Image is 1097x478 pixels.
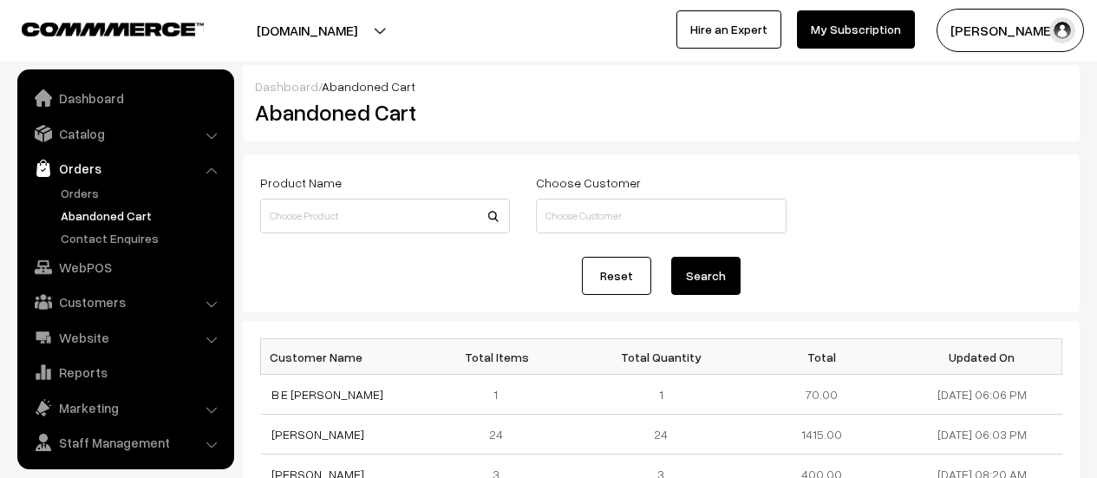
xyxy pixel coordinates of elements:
[322,79,415,94] span: Abandoned Cart
[22,286,228,318] a: Customers
[421,375,581,415] td: 1
[260,174,342,192] label: Product Name
[22,427,228,458] a: Staff Management
[255,79,318,94] a: Dashboard
[741,415,902,455] td: 1415.00
[56,229,228,247] a: Contact Enquires
[261,339,421,375] th: Customer Name
[56,184,228,202] a: Orders
[421,339,581,375] th: Total Items
[421,415,581,455] td: 24
[260,199,510,233] input: Choose Product
[22,118,228,149] a: Catalog
[676,10,781,49] a: Hire an Expert
[271,427,364,442] a: [PERSON_NAME]
[741,339,902,375] th: Total
[22,357,228,388] a: Reports
[22,392,228,423] a: Marketing
[797,10,915,49] a: My Subscription
[22,322,228,353] a: Website
[582,257,651,295] a: Reset
[671,257,741,295] button: Search
[255,99,508,126] h2: Abandoned Cart
[196,9,418,52] button: [DOMAIN_NAME]
[902,415,1062,455] td: [DATE] 06:03 PM
[581,339,741,375] th: Total Quantity
[1049,17,1075,43] img: user
[22,82,228,114] a: Dashboard
[937,9,1084,52] button: [PERSON_NAME]
[741,375,902,415] td: 70.00
[536,199,786,233] input: Choose Customer
[902,375,1062,415] td: [DATE] 06:06 PM
[271,387,383,402] a: B E [PERSON_NAME]
[581,375,741,415] td: 1
[22,23,204,36] img: COMMMERCE
[255,77,1068,95] div: /
[56,206,228,225] a: Abandoned Cart
[536,174,641,192] label: Choose Customer
[581,415,741,455] td: 24
[22,17,173,38] a: COMMMERCE
[22,153,228,184] a: Orders
[22,252,228,283] a: WebPOS
[902,339,1062,375] th: Updated On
